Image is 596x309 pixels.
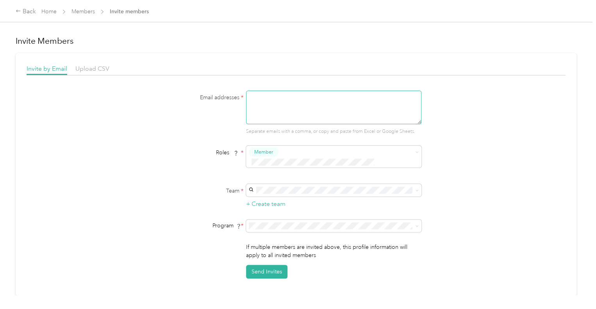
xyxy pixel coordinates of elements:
[27,65,67,72] span: Invite by Email
[254,148,273,155] span: Member
[16,7,36,16] div: Back
[110,7,149,16] span: Invite members
[71,8,95,15] a: Members
[246,265,287,279] button: Send Invites
[146,221,243,230] div: Program
[16,36,576,46] h1: Invite Members
[246,128,421,135] p: Separate emails with a comma, or copy and paste from Excel or Google Sheets.
[75,65,109,72] span: Upload CSV
[41,8,57,15] a: Home
[552,265,596,309] iframe: Everlance-gr Chat Button Frame
[146,187,243,195] label: Team
[213,146,241,159] span: Roles
[146,93,243,102] label: Email addresses
[246,243,421,259] p: If multiple members are invited above, this profile information will apply to all invited members
[249,147,278,157] button: Member
[246,199,286,209] button: + Create team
